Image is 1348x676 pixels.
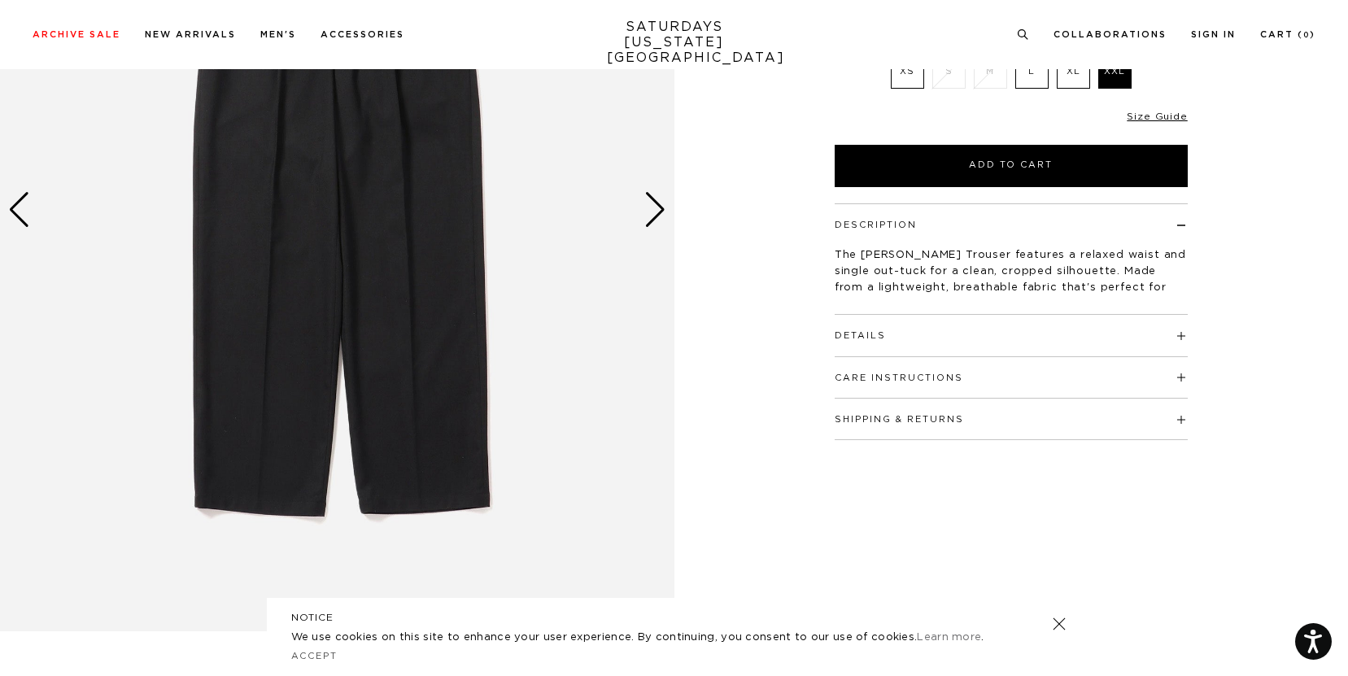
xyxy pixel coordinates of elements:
div: Next slide [644,192,666,228]
label: XXL [1098,55,1132,89]
small: 0 [1303,32,1310,39]
label: XL [1057,55,1090,89]
button: Add to Cart [835,145,1188,187]
button: Details [835,331,886,340]
a: Size Guide [1127,111,1187,121]
p: The [PERSON_NAME] Trouser features a relaxed waist and single out-tuck for a clean, cropped silho... [835,247,1188,312]
button: Shipping & Returns [835,415,964,424]
div: Previous slide [8,192,30,228]
p: We use cookies on this site to enhance your user experience. By continuing, you consent to our us... [291,630,1000,646]
button: Care Instructions [835,373,963,382]
a: Cart (0) [1260,30,1315,39]
a: Archive Sale [33,30,120,39]
label: L [1015,55,1049,89]
h5: NOTICE [291,610,1058,625]
a: Men's [260,30,296,39]
a: Accept [291,652,338,661]
a: Collaborations [1054,30,1167,39]
label: XS [891,55,924,89]
a: SATURDAYS[US_STATE][GEOGRAPHIC_DATA] [607,20,741,66]
a: Sign In [1191,30,1236,39]
button: Description [835,220,917,229]
a: Learn more [917,632,981,643]
a: Accessories [321,30,404,39]
a: New Arrivals [145,30,236,39]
